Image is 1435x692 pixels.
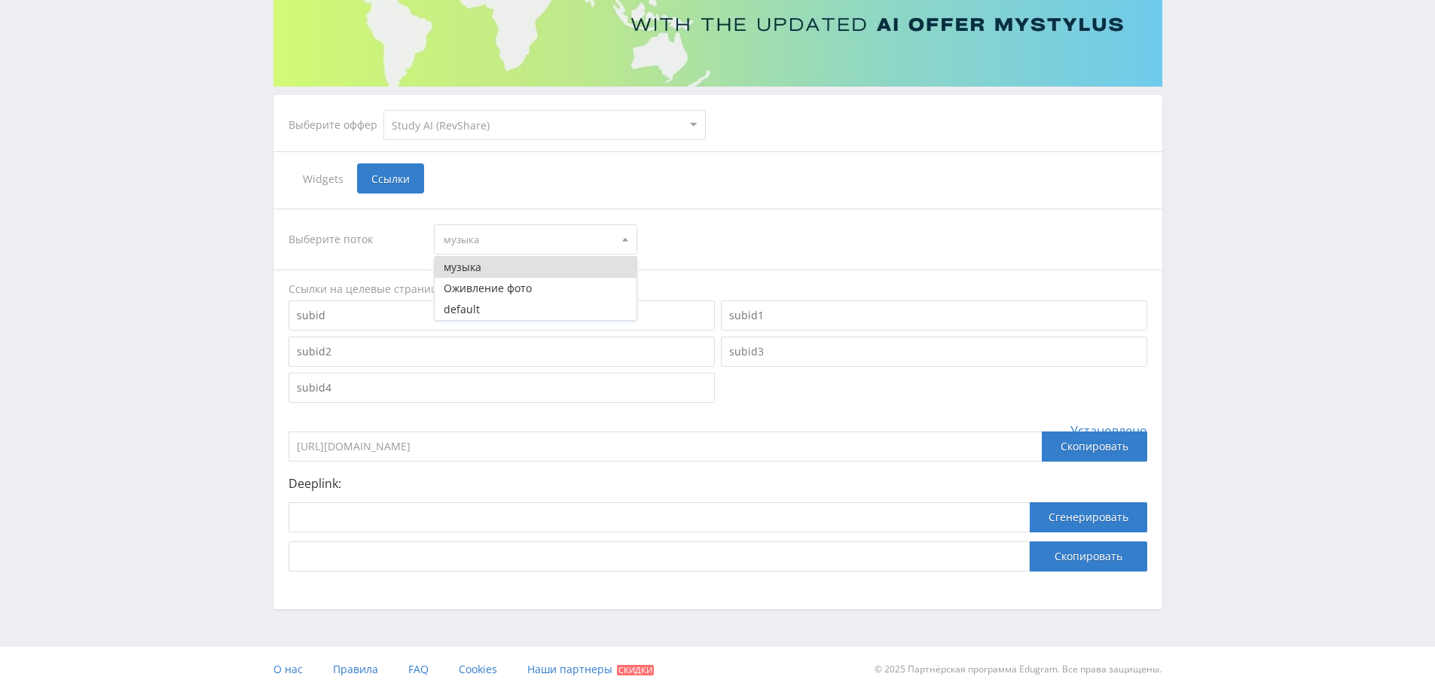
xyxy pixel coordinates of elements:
a: FAQ [408,647,429,692]
input: subid3 [721,337,1147,367]
button: default [435,299,637,320]
span: Ссылки [357,163,424,194]
span: FAQ [408,662,429,676]
span: Наши партнеры [527,662,612,676]
span: Widgets [289,163,357,194]
button: Скопировать [1030,541,1147,572]
span: Правила [333,662,378,676]
span: Cookies [459,662,497,676]
a: О нас [273,647,303,692]
button: Сгенерировать [1030,502,1147,532]
span: О нас [273,662,303,676]
div: Скопировать [1042,431,1147,462]
span: Установлено [1070,424,1147,437]
div: © 2025 Партнёрская программа Edugram. Все права защищены. [725,647,1162,692]
p: Deeplink: [289,477,1147,490]
input: subid4 [289,373,715,403]
div: Ссылки на целевые страницы оффера. [289,282,1147,297]
input: subid1 [721,300,1147,331]
a: Правила [333,647,378,692]
a: Наши партнеры Скидки [527,647,654,692]
button: Оживление фото [435,278,637,299]
div: Выберите поток [289,224,420,255]
span: Скидки [617,665,654,675]
span: музыка [444,225,614,254]
a: Cookies [459,647,497,692]
div: Выберите оффер [289,119,383,131]
input: subid [289,300,715,331]
input: subid2 [289,337,715,367]
button: музыка [435,257,637,278]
